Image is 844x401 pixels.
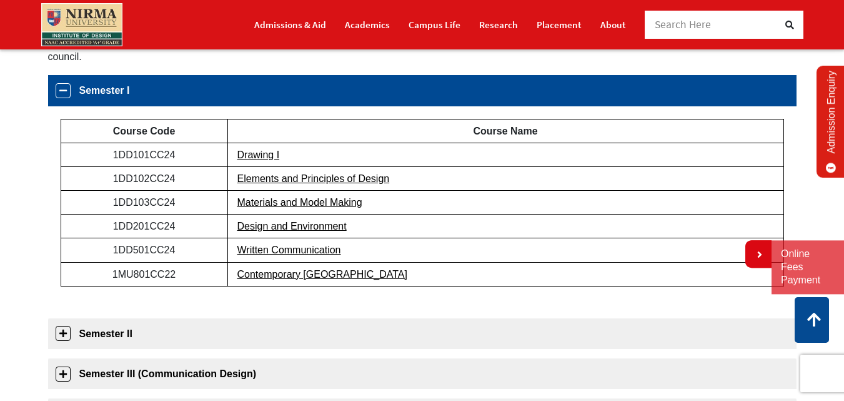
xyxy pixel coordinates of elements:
a: Placement [537,14,582,36]
a: About [600,14,626,36]
td: 1DD101CC24 [61,143,227,166]
a: Semester I [48,75,797,106]
a: Research [479,14,518,36]
a: Semester III (Communication Design) [48,358,797,389]
a: Drawing I [237,150,280,160]
a: Written Communication [237,245,341,255]
td: 1DD103CC24 [61,191,227,215]
a: Online Fees Payment [781,248,835,287]
td: Course Code [61,119,227,143]
span: Search Here [655,18,712,31]
img: main_logo [41,3,122,46]
a: Semester II [48,318,797,349]
a: Elements and Principles of Design [237,173,390,184]
td: 1MU801CC22 [61,262,227,286]
td: Course Name [227,119,783,143]
td: 1DD201CC24 [61,215,227,238]
a: Campus Life [409,14,460,36]
a: Materials and Model Making [237,197,362,208]
a: Admissions & Aid [254,14,326,36]
td: 1DD501CC24 [61,238,227,262]
a: Academics [345,14,390,36]
td: 1DD102CC24 [61,166,227,190]
a: Contemporary [GEOGRAPHIC_DATA] [237,269,407,280]
a: Design and Environment [237,221,347,231]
